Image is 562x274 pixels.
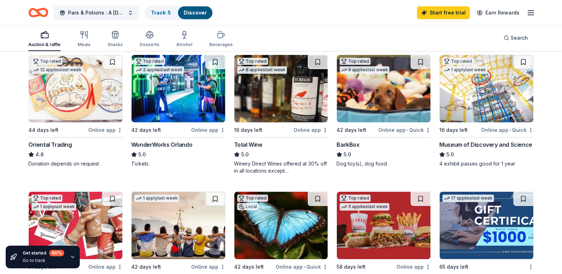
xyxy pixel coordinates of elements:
img: Image for BarkBox [337,55,430,122]
div: 1 apply last week [443,66,487,74]
button: Search [498,31,534,45]
img: Image for Wawa Foundation [29,192,122,259]
div: Total Wine [234,140,262,149]
div: 1 apply last week [134,195,179,202]
div: 2 applies last week [134,66,184,74]
span: 5.0 [344,150,351,159]
div: WonderWorks Orlando [131,140,192,149]
a: Discover [184,10,207,16]
div: Tickets [131,160,226,167]
div: Oriental Trading [28,140,72,149]
button: Snacks [107,28,123,51]
div: Online app Quick [378,125,431,134]
div: Online app [294,125,328,134]
div: Get started [23,250,64,256]
div: 4 exhibit passes good for 1 year [439,160,534,167]
div: 60 % [49,250,64,256]
span: • [407,127,408,133]
div: 42 days left [131,126,161,134]
div: Top rated [340,58,371,65]
div: Alcohol [176,42,192,47]
button: Desserts [140,28,159,51]
img: Image for Butterfly World [234,192,328,259]
a: Earn Rewards [473,6,524,19]
div: Meals [78,42,90,47]
img: Image for Total Wine [234,55,328,122]
button: Auction & raffle [28,28,61,51]
div: Top rated [237,195,268,202]
a: Image for Museum of Discovery and ScienceTop rated1 applylast week16 days leftOnline app•QuickMus... [439,55,534,167]
div: Online app [191,125,226,134]
div: 16 days left [439,126,468,134]
div: 58 days left [336,263,366,271]
div: Top rated [237,58,268,65]
a: Start free trial [417,6,470,19]
div: Top rated [134,58,165,65]
button: Beverages [209,28,233,51]
a: Home [28,4,48,21]
div: 12 applies last week [32,66,83,74]
div: Snacks [107,42,123,47]
div: Donation depends on request [28,160,123,167]
img: Image for The Accounting Doctor [440,192,533,259]
button: Alcohol [176,28,192,51]
div: Desserts [140,42,159,47]
div: 5 applies last week [340,203,389,211]
button: Track· 5Discover [145,6,213,20]
button: Pars & Potions : A [DATE] Charity Golf Tournament [54,6,139,20]
button: Meals [78,28,90,51]
img: Image for Let's Roam [132,192,225,259]
span: 4.8 [35,150,44,159]
div: 44 days left [28,126,59,134]
div: 16 days left [234,126,262,134]
a: Track· 5 [151,10,171,16]
a: Image for BarkBoxTop rated9 applieslast week42 days leftOnline app•QuickBarkBox5.0Dog toy(s), dog... [336,55,431,167]
a: Image for Oriental TradingTop rated12 applieslast week44 days leftOnline appOriental Trading4.8Do... [28,55,123,167]
img: Image for WonderWorks Orlando [132,55,225,122]
span: 5.0 [138,150,146,159]
div: Top rated [443,58,473,65]
div: Online app [396,262,431,271]
div: 42 days left [336,126,366,134]
div: Local [237,203,258,210]
span: Pars & Potions : A [DATE] Charity Golf Tournament [68,9,125,17]
div: 42 days left [131,263,161,271]
a: Image for Total WineTop rated8 applieslast week16 days leftOnline appTotal Wine5.0Winery Direct W... [234,55,328,174]
div: 9 applies last week [340,66,389,74]
div: Beverages [209,42,233,47]
div: Winery Direct Wines offered at 30% off in all locations except [GEOGRAPHIC_DATA], [GEOGRAPHIC_DAT... [234,160,328,174]
div: Auction & raffle [28,42,61,47]
div: Online app Quick [276,262,328,271]
div: Online app [191,262,226,271]
div: Top rated [340,195,371,202]
div: Online app [88,125,123,134]
span: • [304,264,305,270]
div: Dog toy(s), dog food [336,160,431,167]
div: 65 days left [439,263,468,271]
div: 42 days left [234,263,264,271]
img: Image for Museum of Discovery and Science [440,55,533,122]
div: Museum of Discovery and Science [439,140,532,149]
span: Search [511,34,528,42]
div: Go to track [23,258,64,263]
img: Image for Oriental Trading [29,55,122,122]
span: • [510,127,511,133]
div: Top rated [32,195,62,202]
div: 1 apply last week [32,203,76,211]
span: 5.0 [446,150,454,159]
a: Image for WonderWorks OrlandoTop rated2 applieslast week42 days leftOnline appWonderWorks Orlando... [131,55,226,167]
span: 5.0 [241,150,249,159]
div: Top rated [32,58,62,65]
div: 17 applies last week [443,195,494,202]
div: Online app Quick [481,125,534,134]
div: 8 applies last week [237,66,287,74]
div: BarkBox [336,140,359,149]
img: Image for Portillo's [337,192,430,259]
